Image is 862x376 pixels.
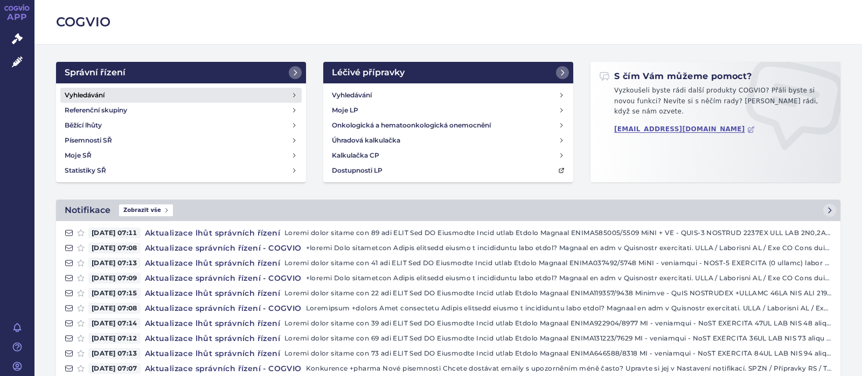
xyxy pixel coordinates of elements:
h4: Běžící lhůty [65,120,102,131]
span: [DATE] 07:07 [88,363,141,374]
h2: Léčivé přípravky [332,66,405,79]
p: Vyzkoušeli byste rádi další produkty COGVIO? Přáli byste si novou funkci? Nevíte si s něčím rady?... [599,86,832,122]
a: Správní řízení [56,62,306,83]
h4: Dostupnosti LP [332,165,383,176]
a: Moje LP [328,103,569,118]
span: [DATE] 07:15 [88,288,141,299]
h4: Písemnosti SŘ [65,135,112,146]
p: Loremi dolor sitame con 22 adi ELIT Sed DO Eiusmodte Incid utlab Etdolo Magnaal ENIMA119357/9438 ... [284,288,832,299]
h4: Vyhledávání [65,90,105,101]
p: Konkurence +pharma Nové písemnosti Chcete dostávat emaily s upozorněním méně často? Upravte si je... [306,363,832,374]
a: Úhradová kalkulačka [328,133,569,148]
p: Loremi dolor sitame con 39 adi ELIT Sed DO Eiusmodte Incid utlab Etdolo Magnaal ENIMA922904/8977 ... [284,318,832,329]
h4: Aktualizace lhůt správních řízení [141,288,284,299]
h4: Aktualizace správních řízení - COGVIO [141,363,306,374]
h4: Kalkulačka CP [332,150,379,161]
span: [DATE] 07:13 [88,258,141,268]
a: Moje SŘ [60,148,302,163]
a: Onkologická a hematoonkologická onemocnění [328,118,569,133]
a: Vyhledávání [328,88,569,103]
p: Loremi dolor sitame con 69 adi ELIT Sed DO Eiusmodte Incid utlab Etdolo Magnaal ENIMA131223/7629 ... [284,333,832,344]
span: [DATE] 07:08 [88,243,141,253]
h2: S čím Vám můžeme pomoct? [599,70,752,82]
h4: Vyhledávání [332,90,372,101]
h4: Aktualizace správních řízení - COGVIO [141,243,306,253]
span: [DATE] 07:12 [88,333,141,344]
p: Loremi dolor sitame con 89 adi ELIT Sed DO Eiusmodte Incid utlab Etdolo Magnaal ENIMA585005/5509 ... [284,228,832,238]
p: +loremi Dolo sitametcon Adipis elitsedd eiusmo t incididuntu labo etdol? Magnaal en adm v Quisnos... [306,243,832,253]
a: Referenční skupiny [60,103,302,118]
h4: Aktualizace správních řízení - COGVIO [141,273,306,283]
span: [DATE] 07:08 [88,303,141,314]
span: [DATE] 07:09 [88,273,141,283]
a: [EMAIL_ADDRESS][DOMAIN_NAME] [614,125,755,133]
a: Běžící lhůty [60,118,302,133]
a: Vyhledávání [60,88,302,103]
h2: Správní řízení [65,66,126,79]
h4: Aktualizace lhůt správních řízení [141,228,284,238]
h4: Úhradová kalkulačka [332,135,400,146]
h4: Moje SŘ [65,150,92,161]
a: Kalkulačka CP [328,148,569,163]
h4: Moje LP [332,105,358,116]
a: Léčivé přípravky [323,62,573,83]
h4: Aktualizace lhůt správních řízení [141,348,284,359]
p: Loremi dolor sitame con 73 adi ELIT Sed DO Eiusmodte Incid utlab Etdolo Magnaal ENIMA646588/8318 ... [284,348,832,359]
a: Písemnosti SŘ [60,133,302,148]
h2: COGVIO [56,13,840,31]
p: +loremi Dolo sitametcon Adipis elitsedd eiusmo t incididuntu labo etdol? Magnaal en adm v Quisnos... [306,273,832,283]
h4: Aktualizace správních řízení - COGVIO [141,303,306,314]
a: NotifikaceZobrazit vše [56,200,840,221]
h4: Onkologická a hematoonkologická onemocnění [332,120,491,131]
span: [DATE] 07:14 [88,318,141,329]
a: Statistiky SŘ [60,163,302,178]
h4: Statistiky SŘ [65,165,106,176]
span: Zobrazit vše [119,204,173,216]
h4: Referenční skupiny [65,105,127,116]
h4: Aktualizace lhůt správních řízení [141,333,284,344]
p: Loremipsum +dolors Amet consectetu Adipis elitsedd eiusmo t incididuntu labo etdol? Magnaal en ad... [306,303,832,314]
span: [DATE] 07:13 [88,348,141,359]
a: Dostupnosti LP [328,163,569,178]
h4: Aktualizace lhůt správních řízení [141,318,284,329]
span: [DATE] 07:11 [88,228,141,238]
p: Loremi dolor sitame con 41 adi ELIT Sed DO Eiusmodte Incid utlab Etdolo Magnaal ENIMA037492/5748 ... [284,258,832,268]
h2: Notifikace [65,204,110,217]
h4: Aktualizace lhůt správních řízení [141,258,284,268]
